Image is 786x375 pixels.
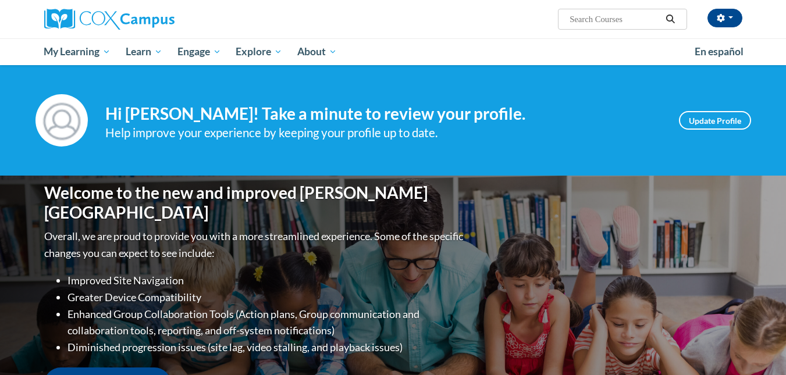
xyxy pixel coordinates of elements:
[105,123,661,142] div: Help improve your experience by keeping your profile up to date.
[37,38,119,65] a: My Learning
[126,45,162,59] span: Learn
[67,339,466,356] li: Diminished progression issues (site lag, video stalling, and playback issues)
[105,104,661,124] h4: Hi [PERSON_NAME]! Take a minute to review your profile.
[739,328,777,366] iframe: Button to launch messaging window
[236,45,282,59] span: Explore
[568,12,661,26] input: Search Courses
[297,45,337,59] span: About
[687,40,751,64] a: En español
[67,289,466,306] li: Greater Device Compatibility
[67,272,466,289] li: Improved Site Navigation
[44,9,265,30] a: Cox Campus
[67,306,466,340] li: Enhanced Group Collaboration Tools (Action plans, Group communication and collaboration tools, re...
[44,9,175,30] img: Cox Campus
[290,38,344,65] a: About
[44,45,111,59] span: My Learning
[118,38,170,65] a: Learn
[27,38,760,65] div: Main menu
[44,183,466,222] h1: Welcome to the new and improved [PERSON_NAME][GEOGRAPHIC_DATA]
[35,94,88,147] img: Profile Image
[177,45,221,59] span: Engage
[695,45,744,58] span: En español
[170,38,229,65] a: Engage
[661,12,679,26] button: Search
[679,111,751,130] a: Update Profile
[228,38,290,65] a: Explore
[44,228,466,262] p: Overall, we are proud to provide you with a more streamlined experience. Some of the specific cha...
[707,9,742,27] button: Account Settings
